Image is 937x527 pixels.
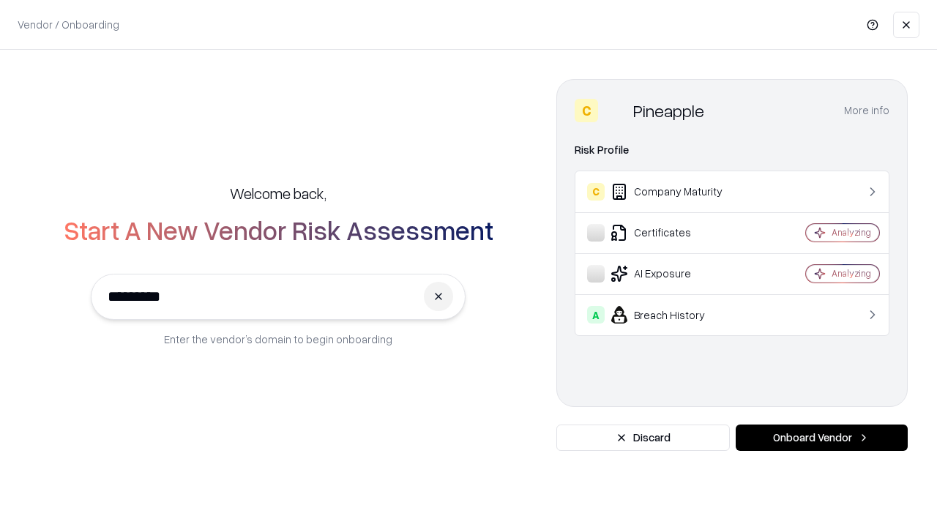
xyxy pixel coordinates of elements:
p: Vendor / Onboarding [18,17,119,32]
div: Breach History [587,306,762,324]
button: More info [844,97,889,124]
div: Risk Profile [575,141,889,159]
h5: Welcome back, [230,183,326,203]
div: Analyzing [832,226,871,239]
div: Pineapple [633,99,704,122]
p: Enter the vendor’s domain to begin onboarding [164,332,392,347]
div: A [587,306,605,324]
button: Discard [556,425,730,451]
img: Pineapple [604,99,627,122]
div: Certificates [587,224,762,242]
div: C [587,183,605,201]
h2: Start A New Vendor Risk Assessment [64,215,493,244]
div: Company Maturity [587,183,762,201]
div: Analyzing [832,267,871,280]
div: AI Exposure [587,265,762,283]
button: Onboard Vendor [736,425,908,451]
div: C [575,99,598,122]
